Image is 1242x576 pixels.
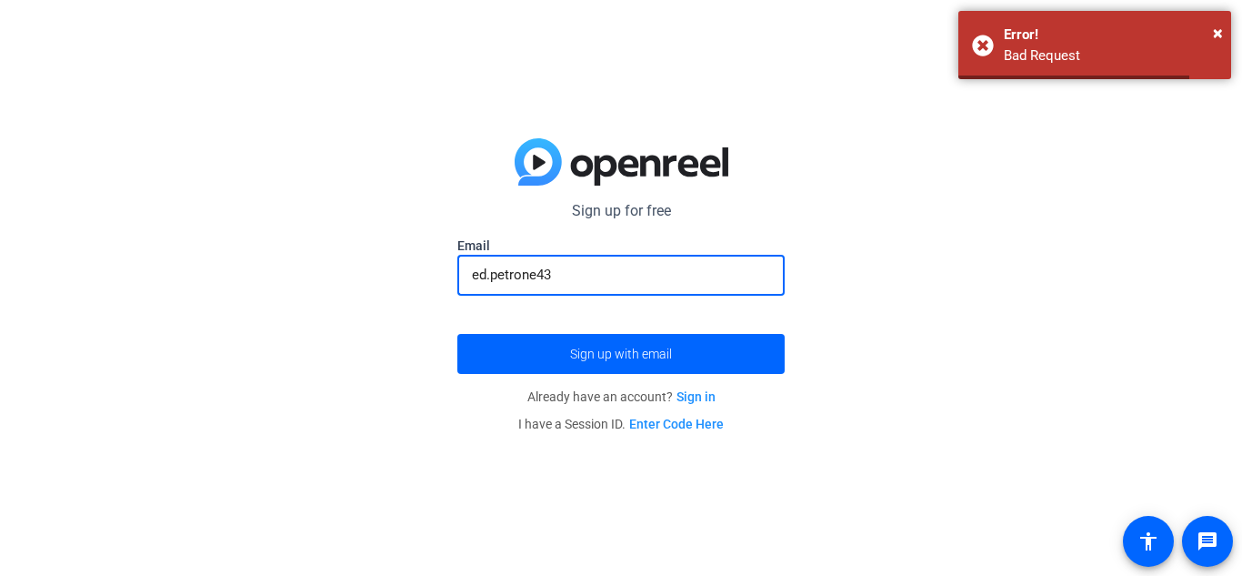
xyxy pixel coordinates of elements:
[515,138,728,186] img: blue-gradient.svg
[1213,19,1223,46] button: Close
[1004,25,1217,45] div: Error!
[1004,45,1217,66] div: Bad Request
[527,389,716,404] span: Already have an account?
[1137,531,1159,552] mat-icon: accessibility
[1197,531,1218,552] mat-icon: message
[1213,22,1223,44] span: ×
[676,389,716,404] a: Sign in
[629,417,724,431] a: Enter Code Here
[518,417,724,431] span: I have a Session ID.
[457,237,785,255] label: Email
[457,200,785,222] p: Sign up for free
[472,264,770,286] input: Enter Email Address
[457,334,785,374] button: Sign up with email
